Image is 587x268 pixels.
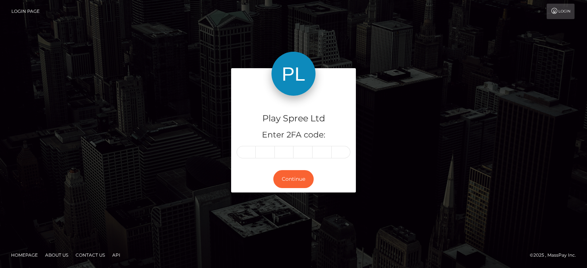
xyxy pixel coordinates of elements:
[547,4,575,19] a: Login
[42,249,71,261] a: About Us
[273,170,314,188] button: Continue
[237,129,350,141] h5: Enter 2FA code:
[530,251,581,259] div: © 2025 , MassPay Inc.
[237,112,350,125] h4: Play Spree Ltd
[73,249,108,261] a: Contact Us
[109,249,123,261] a: API
[271,52,316,96] img: Play Spree Ltd
[8,249,41,261] a: Homepage
[11,4,40,19] a: Login Page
